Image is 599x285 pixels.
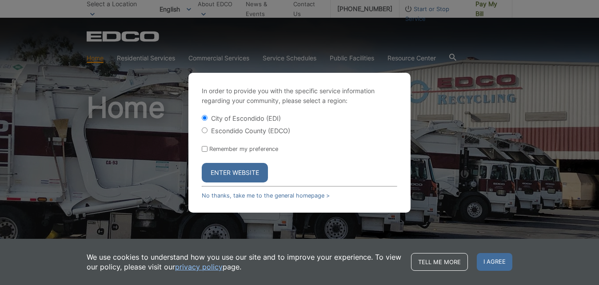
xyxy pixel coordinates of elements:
a: No thanks, take me to the general homepage > [202,192,330,199]
p: We use cookies to understand how you use our site and to improve your experience. To view our pol... [87,252,402,272]
label: Remember my preference [209,146,278,152]
span: I agree [477,253,512,271]
a: Tell me more [411,253,468,271]
a: privacy policy [175,262,223,272]
p: In order to provide you with the specific service information regarding your community, please se... [202,86,397,106]
label: City of Escondido (EDI) [211,115,281,122]
label: Escondido County (EDCO) [211,127,290,135]
button: Enter Website [202,163,268,182]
